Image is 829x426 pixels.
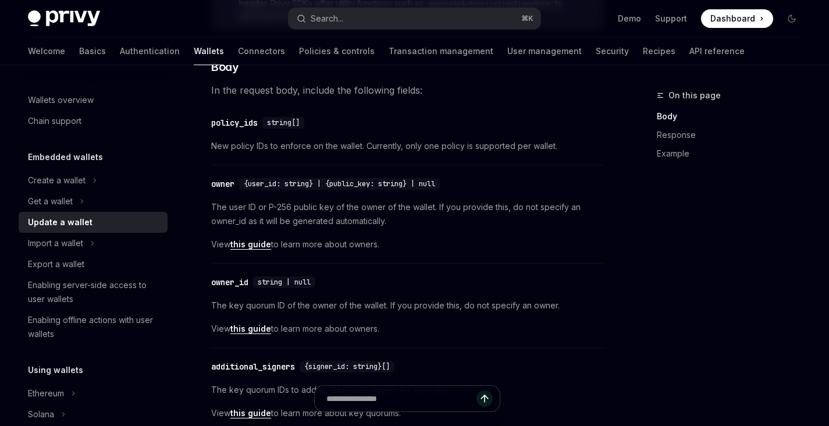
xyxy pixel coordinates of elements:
a: Recipes [643,37,675,65]
a: Wallets overview [19,90,168,111]
div: Create a wallet [28,173,86,187]
a: Update a wallet [19,212,168,233]
span: string | null [258,278,311,287]
a: Response [657,126,810,144]
div: owner_id [211,276,248,288]
a: Policies & controls [299,37,375,65]
input: Ask a question... [326,386,476,411]
a: Demo [618,13,641,24]
span: The key quorum ID of the owner of the wallet. If you provide this, do not specify an owner. [211,299,603,313]
a: Chain support [19,111,168,132]
span: string[] [267,118,300,127]
span: On this page [668,88,721,102]
div: additional_signers [211,361,295,372]
span: Body [211,59,239,75]
a: User management [507,37,582,65]
a: Authentication [120,37,180,65]
a: this guide [230,239,271,250]
div: Enabling server-side access to user wallets [28,278,161,306]
span: {user_id: string} | {public_key: string} | null [244,179,435,189]
a: this guide [230,324,271,334]
span: View to learn more about owners. [211,322,603,336]
button: Toggle Get a wallet section [19,191,168,212]
span: New policy IDs to enforce on the wallet. Currently, only one policy is supported per wallet. [211,139,603,153]
div: Update a wallet [28,215,92,229]
button: Toggle Import a wallet section [19,233,168,254]
a: Security [596,37,629,65]
button: Toggle Create a wallet section [19,170,168,191]
div: owner [211,178,234,190]
a: Example [657,144,810,163]
span: {signer_id: string}[] [304,362,390,371]
button: Toggle Ethereum section [19,383,168,404]
a: Body [657,107,810,126]
a: Enabling offline actions with user wallets [19,310,168,345]
a: Basics [79,37,106,65]
a: Wallets [194,37,224,65]
a: Connectors [238,37,285,65]
button: Open search [289,8,540,29]
div: Enabling offline actions with user wallets [28,313,161,341]
h5: Embedded wallets [28,150,103,164]
div: Solana [28,407,54,421]
img: dark logo [28,10,100,27]
a: Export a wallet [19,254,168,275]
span: Dashboard [710,13,755,24]
div: Chain support [28,114,81,128]
div: Import a wallet [28,236,83,250]
span: View to learn more about owners. [211,237,603,251]
span: In the request body, include the following fields: [211,82,603,98]
a: Support [655,13,687,24]
div: Search... [311,12,343,26]
button: Toggle Solana section [19,404,168,425]
button: Send message [476,390,493,407]
span: The user ID or P-256 public key of the owner of the wallet. If you provide this, do not specify a... [211,200,603,228]
h5: Using wallets [28,363,83,377]
div: Export a wallet [28,257,84,271]
div: Wallets overview [28,93,94,107]
div: policy_ids [211,117,258,129]
a: Welcome [28,37,65,65]
div: Get a wallet [28,194,73,208]
span: ⌘ K [521,14,533,23]
a: Enabling server-side access to user wallets [19,275,168,310]
div: Ethereum [28,386,64,400]
a: API reference [689,37,745,65]
a: Transaction management [389,37,493,65]
button: Toggle dark mode [782,9,801,28]
a: Dashboard [701,9,773,28]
